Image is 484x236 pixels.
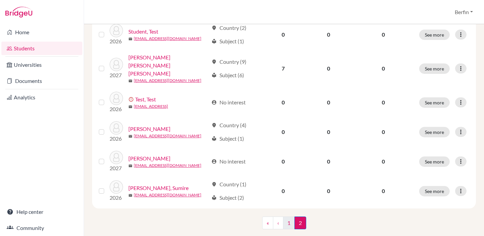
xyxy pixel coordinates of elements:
td: 0 [305,117,352,147]
span: mail [128,134,132,138]
span: location_on [211,123,217,128]
p: 0 [356,98,411,106]
span: 2 [294,217,306,229]
span: local_library [211,73,217,78]
span: local_library [211,195,217,200]
span: location_on [211,59,217,64]
span: mail [128,79,132,83]
div: Subject (6) [211,71,244,79]
img: Sumalabe, Keitlyn Anne Ross Macan [110,58,123,71]
span: local_library [211,136,217,141]
p: 2027 [110,71,123,79]
p: 0 [356,31,411,39]
div: Subject (1) [211,135,244,143]
img: Umar Rifath, Umar [110,121,123,135]
img: Yildiz, Mehmet Semih [110,151,123,164]
a: ‹ [273,217,283,229]
p: 0 [356,157,411,166]
a: [EMAIL_ADDRESS][DOMAIN_NAME] [134,36,201,42]
td: 0 [305,147,352,176]
p: 0 [356,64,411,73]
div: Country (9) [211,58,246,66]
span: mail [128,193,132,197]
span: mail [128,105,132,109]
a: Students [1,42,82,55]
a: Community [1,221,82,235]
a: Help center [1,205,82,219]
span: mail [128,164,132,168]
button: See more [419,30,450,40]
a: [EMAIL_ADDRESS] [134,103,168,109]
td: 7 [261,49,305,88]
img: Student, Test [110,24,123,37]
img: Test, Test [110,92,123,105]
span: error_outline [128,97,135,102]
td: 0 [261,176,305,206]
a: [PERSON_NAME] [128,125,170,133]
td: 0 [305,20,352,49]
div: Country (1) [211,180,246,188]
button: See more [419,63,450,74]
div: Country (2) [211,24,246,32]
div: Subject (1) [211,37,244,45]
a: Universities [1,58,82,72]
div: No interest [211,157,246,166]
button: See more [419,97,450,108]
td: 0 [305,88,352,117]
div: Country (4) [211,121,246,129]
p: 2026 [110,194,123,202]
button: See more [419,186,450,196]
span: mail [128,37,132,41]
a: Student, Test [128,28,158,36]
nav: ... [262,217,306,235]
img: Yoshioka, Sumire [110,180,123,194]
p: 2027 [110,164,123,172]
a: [PERSON_NAME] [128,154,170,162]
a: Home [1,26,82,39]
a: Test, Test [135,95,156,103]
td: 0 [305,49,352,88]
a: [EMAIL_ADDRESS][DOMAIN_NAME] [134,133,201,139]
div: No interest [211,98,246,106]
button: Berfin [452,6,476,18]
img: Bridge-U [5,7,32,17]
a: [PERSON_NAME] [PERSON_NAME] [PERSON_NAME] [128,53,209,78]
p: 2026 [110,135,123,143]
a: Documents [1,74,82,88]
td: 0 [261,117,305,147]
a: [EMAIL_ADDRESS][DOMAIN_NAME] [134,162,201,169]
span: account_circle [211,100,217,105]
span: account_circle [211,159,217,164]
a: [EMAIL_ADDRESS][DOMAIN_NAME] [134,192,201,198]
a: « [262,217,273,229]
span: local_library [211,39,217,44]
td: 0 [261,147,305,176]
span: location_on [211,25,217,31]
p: 0 [356,187,411,195]
a: Analytics [1,91,82,104]
span: location_on [211,182,217,187]
p: 0 [356,128,411,136]
button: See more [419,156,450,167]
div: Subject (2) [211,194,244,202]
a: 1 [283,217,295,229]
td: 0 [305,176,352,206]
td: 0 [261,88,305,117]
p: 2026 [110,105,123,113]
button: See more [419,127,450,137]
td: 0 [261,20,305,49]
p: 2026 [110,37,123,45]
a: [EMAIL_ADDRESS][DOMAIN_NAME] [134,78,201,84]
a: [PERSON_NAME], Sumire [128,184,189,192]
